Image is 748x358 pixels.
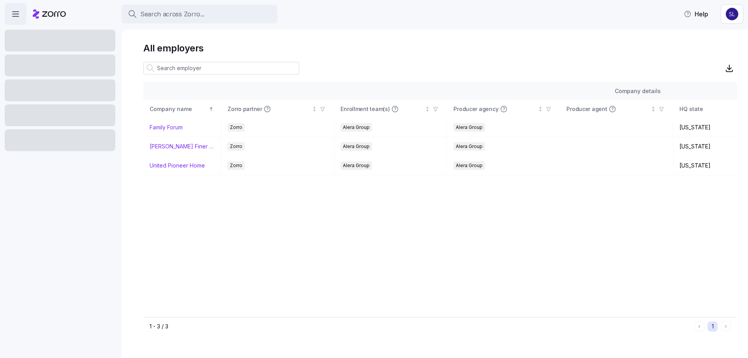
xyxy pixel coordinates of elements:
[343,123,370,132] span: Alera Group
[707,321,718,332] button: 1
[566,105,607,113] span: Producer agent
[228,105,262,113] span: Zorro partner
[334,100,447,118] th: Enrollment team(s)Not sorted
[456,142,483,151] span: Alera Group
[150,123,183,131] a: Family Forum
[143,62,299,74] input: Search employer
[453,105,498,113] span: Producer agency
[122,5,277,23] button: Search across Zorro...
[150,143,215,150] a: [PERSON_NAME] Finer Meats
[677,6,714,22] button: Help
[150,105,207,113] div: Company name
[230,142,242,151] span: Zorro
[143,42,737,54] h1: All employers
[312,106,317,112] div: Not sorted
[343,142,370,151] span: Alera Group
[150,323,691,330] div: 1 - 3 / 3
[447,100,560,118] th: Producer agencyNot sorted
[694,321,704,332] button: Previous page
[230,123,242,132] span: Zorro
[684,9,708,19] span: Help
[425,106,430,112] div: Not sorted
[343,161,370,170] span: Alera Group
[340,105,390,113] span: Enrollment team(s)
[456,123,483,132] span: Alera Group
[140,9,205,19] span: Search across Zorro...
[143,100,221,118] th: Company nameSorted ascending
[208,106,214,112] div: Sorted ascending
[150,162,205,169] a: United Pioneer Home
[726,8,738,20] img: 9541d6806b9e2684641ca7bfe3afc45a
[651,106,656,112] div: Not sorted
[538,106,543,112] div: Not sorted
[456,161,483,170] span: Alera Group
[721,321,731,332] button: Next page
[560,100,673,118] th: Producer agentNot sorted
[230,161,242,170] span: Zorro
[221,100,334,118] th: Zorro partnerNot sorted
